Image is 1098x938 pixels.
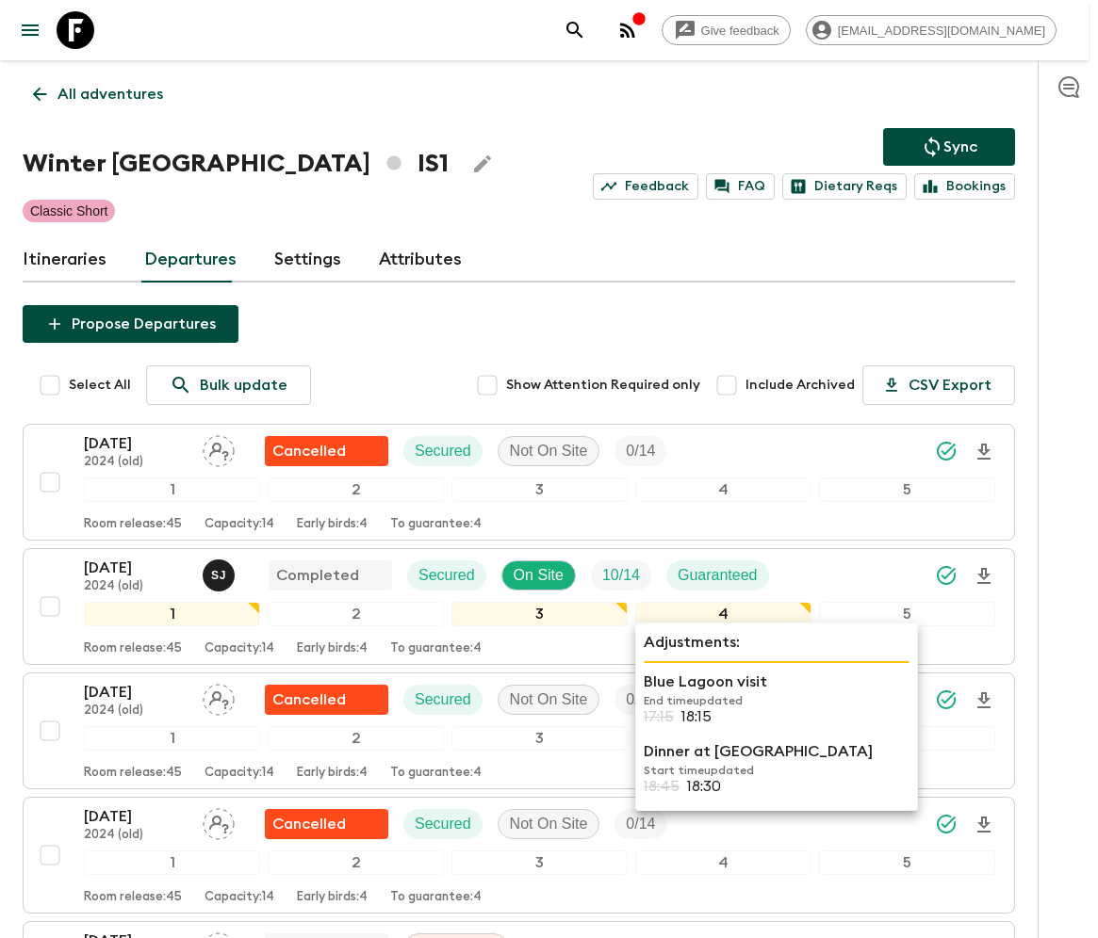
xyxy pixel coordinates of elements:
[681,708,712,725] p: 18:15
[973,689,995,712] svg: Download Onboarding
[84,477,260,502] div: 1
[203,689,235,704] span: Assign pack leader
[687,778,721,795] p: 18:30
[379,237,462,283] a: Attributes
[203,565,238,580] span: Svavar Jónatansson
[615,809,666,839] div: Trip Fill
[390,766,482,781] p: To guarantee: 4
[69,376,131,395] span: Select All
[510,688,588,711] p: Not On Site
[615,436,666,466] div: Trip Fill
[691,24,790,38] span: Give feedback
[706,173,775,200] a: FAQ
[415,688,471,711] p: Secured
[265,685,388,715] div: Flash Pack cancellation
[635,477,811,502] div: 4
[883,128,1015,166] button: Sync adventure departures to the booking engine
[510,813,588,835] p: Not On Site
[415,440,471,462] p: Secured
[935,440,958,462] svg: Synced Successfully
[973,441,995,463] svg: Download Onboarding
[506,376,700,395] span: Show Attention Required only
[297,766,368,781] p: Early birds: 4
[200,374,287,396] p: Bulk update
[84,726,260,751] div: 1
[746,376,855,395] span: Include Archived
[644,740,910,763] p: Dinner at [GEOGRAPHIC_DATA]
[84,517,182,532] p: Room release: 45
[935,688,958,711] svg: Synced Successfully
[914,173,1015,200] a: Bookings
[205,641,274,656] p: Capacity: 14
[57,83,163,105] p: All adventures
[644,693,910,708] p: End time updated
[451,477,628,502] div: 3
[144,237,237,283] a: Departures
[268,726,444,751] div: 2
[268,477,444,502] div: 2
[268,850,444,875] div: 2
[203,441,235,456] span: Assign pack leader
[84,602,260,626] div: 1
[593,173,698,200] a: Feedback
[84,579,188,594] p: 2024 (old)
[635,850,811,875] div: 4
[390,517,482,532] p: To guarantee: 4
[644,778,680,795] p: 18:45
[265,809,388,839] div: Flash Pack cancellation
[556,11,594,49] button: search adventures
[272,813,346,835] p: Cancelled
[84,805,188,828] p: [DATE]
[23,145,449,183] h1: Winter [GEOGRAPHIC_DATA] IS1
[390,641,482,656] p: To guarantee: 4
[84,432,188,455] p: [DATE]
[591,560,651,590] div: Trip Fill
[205,890,274,905] p: Capacity: 14
[451,602,628,626] div: 3
[510,440,588,462] p: Not On Site
[615,685,666,715] div: Trip Fill
[205,517,274,532] p: Capacity: 14
[635,602,811,626] div: 4
[272,440,346,462] p: Cancelled
[935,564,958,587] svg: Synced Successfully
[451,850,628,875] div: 3
[84,455,188,470] p: 2024 (old)
[973,814,995,836] svg: Download Onboarding
[935,813,958,835] svg: Synced Successfully
[203,814,235,829] span: Assign pack leader
[943,136,977,158] p: Sync
[84,703,188,719] p: 2024 (old)
[464,145,501,183] button: Edit Adventure Title
[272,688,346,711] p: Cancelled
[84,890,182,905] p: Room release: 45
[819,850,995,875] div: 5
[84,641,182,656] p: Room release: 45
[626,813,655,835] p: 0 / 14
[265,436,388,466] div: Flash Pack cancellation
[451,726,628,751] div: 3
[84,681,188,703] p: [DATE]
[514,564,564,587] p: On Site
[23,237,107,283] a: Itineraries
[644,763,910,778] p: Start time updated
[626,688,655,711] p: 0 / 14
[678,564,758,587] p: Guaranteed
[297,890,368,905] p: Early birds: 4
[30,202,107,220] p: Classic Short
[23,305,238,343] button: Propose Departures
[973,565,995,588] svg: Download Onboarding
[390,890,482,905] p: To guarantee: 4
[84,557,188,579] p: [DATE]
[862,365,1015,405] button: CSV Export
[205,766,274,781] p: Capacity: 14
[626,440,655,462] p: 0 / 14
[819,602,995,626] div: 5
[415,813,471,835] p: Secured
[418,564,475,587] p: Secured
[84,828,188,843] p: 2024 (old)
[268,602,444,626] div: 2
[11,11,49,49] button: menu
[644,671,910,693] p: Blue Lagoon visit
[819,477,995,502] div: 5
